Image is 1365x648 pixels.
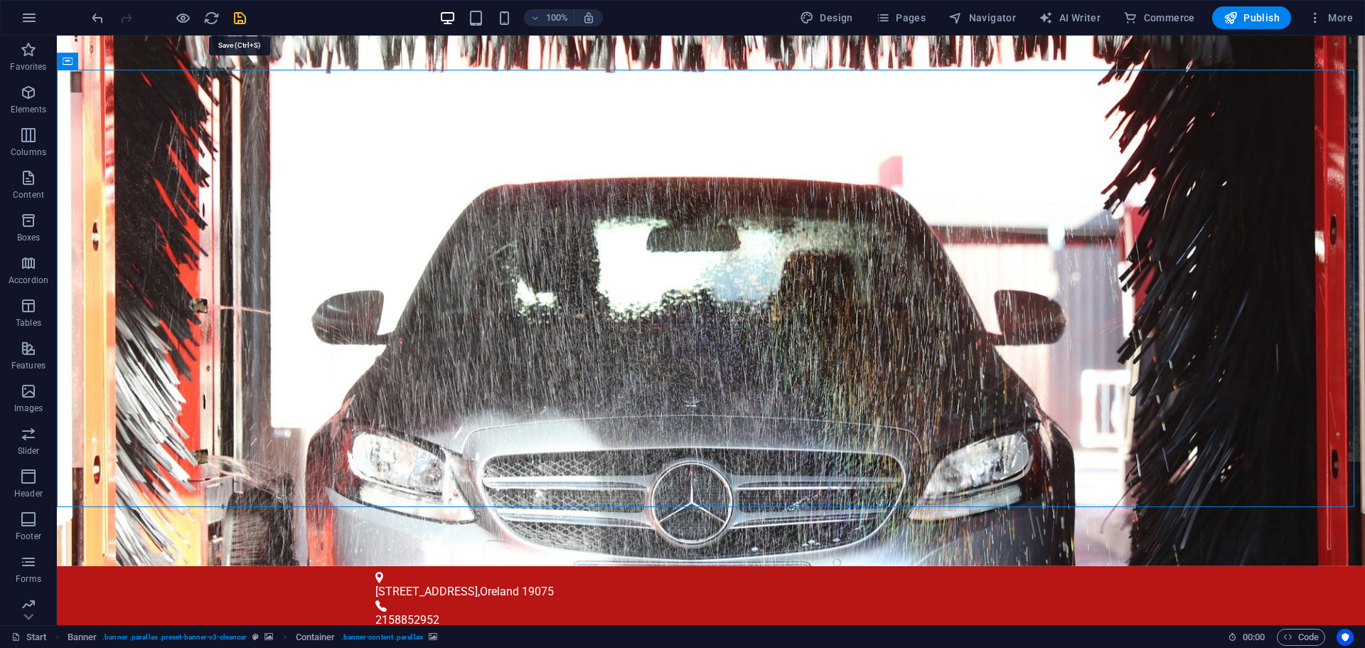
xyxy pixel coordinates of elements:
[794,6,859,29] div: Design (Ctrl+Alt+Y)
[545,9,568,26] h6: 100%
[264,633,273,641] i: This element contains a background
[1123,11,1195,25] span: Commerce
[800,11,853,25] span: Design
[870,6,931,29] button: Pages
[203,9,220,26] button: reload
[89,9,106,26] button: undo
[1228,629,1265,646] h6: Session time
[1039,11,1101,25] span: AI Writer
[943,6,1022,29] button: Navigator
[13,189,44,201] p: Content
[582,11,595,24] i: On resize automatically adjust zoom level to fit chosen device.
[14,403,43,414] p: Images
[1337,629,1354,646] button: Usercentrics
[252,633,259,641] i: This element is a customizable preset
[429,633,437,641] i: This element contains a background
[18,445,40,457] p: Slider
[1283,629,1319,646] span: Code
[11,104,47,115] p: Elements
[9,275,48,286] p: Accordion
[948,11,1016,25] span: Navigator
[1253,632,1255,642] span: :
[341,629,423,646] span: . banner-content .parallax
[10,61,46,73] p: Favorites
[68,629,437,646] nav: breadcrumb
[296,629,336,646] span: Click to select. Double-click to edit
[1224,11,1280,25] span: Publish
[68,629,97,646] span: Click to select. Double-click to edit
[231,9,248,26] button: save
[11,629,47,646] a: Click to cancel selection. Double-click to open Pages
[876,11,926,25] span: Pages
[16,573,41,585] p: Forms
[16,531,41,542] p: Footer
[1308,11,1353,25] span: More
[1243,629,1265,646] span: 00 00
[16,317,41,329] p: Tables
[1118,6,1201,29] button: Commerce
[14,488,43,499] p: Header
[1033,6,1106,29] button: AI Writer
[102,629,247,646] span: . banner .parallax .preset-banner-v3-cleancar
[90,10,106,26] i: Undo: Change text (Ctrl+Z)
[794,6,859,29] button: Design
[1212,6,1291,29] button: Publish
[1302,6,1359,29] button: More
[11,147,46,158] p: Columns
[1277,629,1325,646] button: Code
[17,232,41,243] p: Boxes
[524,9,574,26] button: 100%
[203,10,220,26] i: Reload page
[11,360,45,371] p: Features
[174,9,191,26] button: Click here to leave preview mode and continue editing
